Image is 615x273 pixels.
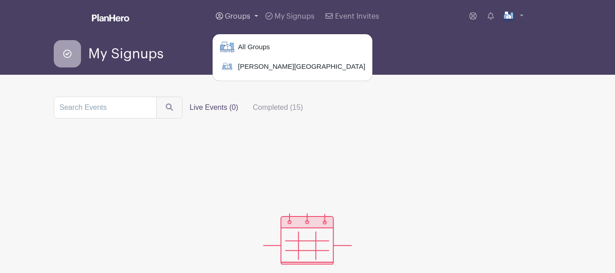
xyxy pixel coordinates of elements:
span: My Signups [274,13,315,20]
div: filters [183,98,310,117]
span: My Signups [88,46,163,62]
label: Completed (15) [245,98,310,117]
span: Event Invites [335,13,379,20]
img: sayre-logo-for-planhero%20(1).png [220,59,234,74]
img: events_empty-56550af544ae17c43cc50f3ebafa394433d06d5f1891c01edc4b5d1d59cfda54.svg [263,213,352,265]
span: Groups [225,13,250,20]
img: Sayre%20Christian%20Village_Stacked%20Logo.png [501,9,516,24]
div: Groups [212,34,373,81]
span: All Groups [234,42,270,52]
a: [PERSON_NAME][GEOGRAPHIC_DATA] [213,57,373,76]
label: Live Events (0) [183,98,246,117]
input: Search Events [54,97,157,118]
span: [PERSON_NAME][GEOGRAPHIC_DATA] [234,62,366,72]
img: logo_white-6c42ec7e38ccf1d336a20a19083b03d10ae64f83f12c07503d8b9e83406b4c7d.svg [92,14,129,21]
img: Sayre%20Christian%20Village_Stacked%20Logo.png [220,40,234,54]
a: All Groups [213,38,373,56]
